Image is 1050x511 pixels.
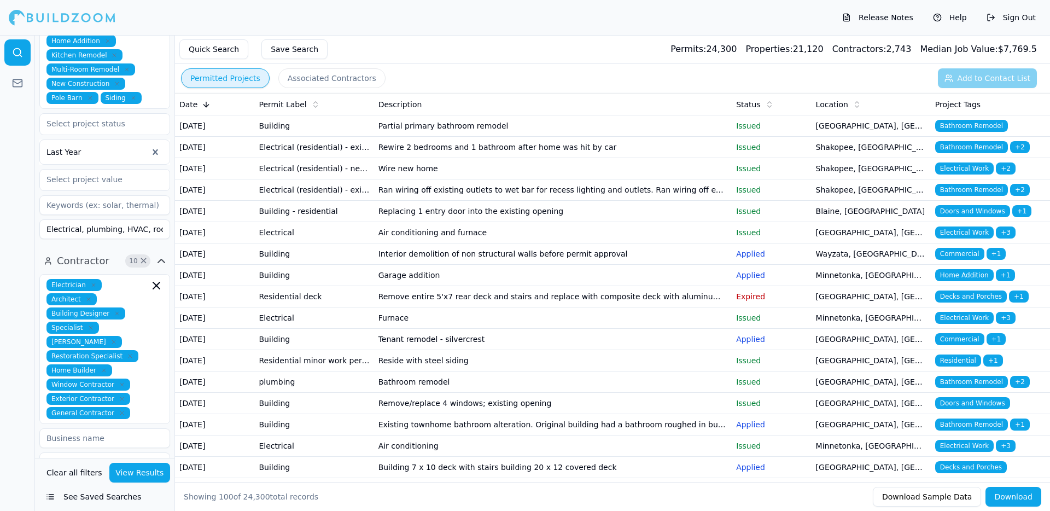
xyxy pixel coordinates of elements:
span: + 1 [1010,419,1030,431]
span: Contractors: [832,44,886,54]
button: Contractor10Clear Contractor filters [39,252,170,270]
td: [GEOGRAPHIC_DATA], [GEOGRAPHIC_DATA] [812,350,931,371]
p: Issued [736,355,807,366]
td: Bathroom remodel [374,371,732,393]
span: Building Designer [46,307,125,320]
p: Applied [736,270,807,281]
p: Expired [736,291,807,302]
span: Residential [935,355,981,367]
td: [DATE] [175,137,254,158]
p: Applied [736,248,807,259]
p: Issued [736,120,807,131]
span: General Contractor [46,407,130,419]
span: Electrician [46,279,102,291]
p: Issued [736,163,807,174]
td: [GEOGRAPHIC_DATA], [GEOGRAPHIC_DATA] [812,222,931,243]
span: Status [736,99,761,110]
span: Description [378,99,422,110]
span: 24,300 [243,492,270,501]
button: Permitted Projects [181,68,270,88]
td: plumbing [254,371,374,393]
span: + 1 [983,355,1003,367]
td: [GEOGRAPHIC_DATA], [GEOGRAPHIC_DATA] [812,371,931,393]
td: Electrical (residential) - existing alterations - 2 trips [254,137,374,158]
span: + 3 [996,227,1016,239]
td: Minnetonka, [GEOGRAPHIC_DATA] [812,307,931,329]
td: [DATE] [175,158,254,179]
span: Electrical Work [935,440,994,452]
span: Multi-Room Remodel [46,63,135,76]
td: [GEOGRAPHIC_DATA], [GEOGRAPHIC_DATA] [812,115,931,137]
td: Shakopee, [GEOGRAPHIC_DATA] [812,179,931,201]
button: Release Notes [837,9,919,26]
span: Decks and Porches [935,461,1007,473]
span: Bathroom Remodel [935,419,1008,431]
td: Electrical (residential) - existing alterations - 2 trips [254,179,374,201]
td: Residential minor work permit [254,350,374,371]
td: Electrical [254,307,374,329]
p: Issued [736,227,807,238]
td: Building [254,265,374,286]
span: Commercial [935,333,984,345]
span: Exterior Contractor [46,393,130,405]
input: Keywords (ex: solar, thermal) [39,195,170,215]
td: Remove/replace 4 windows; existing opening [374,393,732,414]
td: Building [254,393,374,414]
td: [DATE] [175,243,254,265]
td: Building [254,457,374,478]
p: Applied [736,462,807,473]
input: Select business state [40,453,156,473]
p: Issued [736,398,807,409]
span: Bathroom Remodel [935,376,1008,388]
td: Ran wiring off existing outlets to wet bar for recess lighting and outlets. Ran wiring off existi... [374,179,732,201]
span: Doors and Windows [935,205,1010,217]
span: + 3 [996,440,1016,452]
input: Select project status [40,114,156,133]
button: Download [985,487,1041,507]
button: Clear all filters [44,463,105,483]
p: Applied [736,334,807,345]
td: [DATE] [175,265,254,286]
span: [PERSON_NAME] [46,336,122,348]
div: $ 7,769.5 [920,43,1037,56]
input: Business name [39,428,170,448]
span: + 3 [996,312,1016,324]
span: Doors and Windows [935,397,1010,409]
td: Building - residential [254,478,374,500]
td: Reside with steel siding [374,350,732,371]
span: Commercial [935,248,984,260]
p: Issued [736,440,807,451]
td: [DATE] [175,286,254,307]
td: Shower [374,478,732,500]
span: + 2 [1010,376,1030,388]
td: Building [254,115,374,137]
button: Associated Contractors [278,68,386,88]
td: [DATE] [175,222,254,243]
td: Building [254,243,374,265]
p: Issued [736,142,807,153]
td: Building [254,329,374,350]
span: Window Contractor [46,379,130,391]
span: Siding [101,92,142,104]
span: Electrical Work [935,162,994,175]
td: Existing townhome bathroom alteration. Original building had a bathroom roughed in but was never ... [374,414,732,435]
td: [DATE] [175,350,254,371]
td: Electrical [254,435,374,457]
input: Select project value [40,170,156,189]
span: Permit Label [259,99,306,110]
span: Properties: [745,44,792,54]
td: [GEOGRAPHIC_DATA], [GEOGRAPHIC_DATA] [812,414,931,435]
p: Applied [736,419,807,430]
td: Shakopee, [GEOGRAPHIC_DATA] [812,158,931,179]
td: [DATE] [175,457,254,478]
span: Electrical Work [935,227,994,239]
span: + 2 [1010,141,1030,153]
td: Air conditioning [374,435,732,457]
td: [GEOGRAPHIC_DATA], [GEOGRAPHIC_DATA] [812,393,931,414]
td: Rewire 2 bedrooms and 1 bathroom after home was hit by car [374,137,732,158]
span: 10 [128,255,139,266]
span: Pole Barn [46,92,98,104]
button: Help [927,9,972,26]
span: Kitchen Remodel [46,49,122,61]
td: Minnetonka, [GEOGRAPHIC_DATA] [812,435,931,457]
